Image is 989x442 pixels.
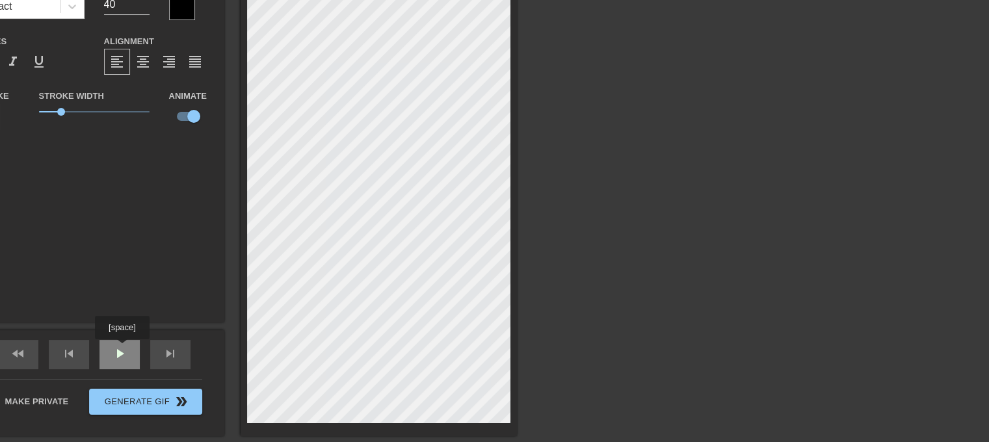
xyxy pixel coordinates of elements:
label: Alignment [104,35,154,48]
span: play_arrow [112,346,127,361]
label: Animate [169,90,207,103]
span: format_align_right [161,54,177,70]
span: format_italic [5,54,21,70]
span: format_align_left [109,54,125,70]
button: Generate Gif [89,389,202,415]
span: Generate Gif [94,394,196,409]
span: format_align_justify [187,54,203,70]
span: skip_next [163,346,178,361]
label: Stroke Width [39,90,104,103]
span: double_arrow [174,394,189,409]
span: fast_rewind [10,346,26,361]
span: format_align_center [135,54,151,70]
span: format_underline [31,54,47,70]
span: skip_previous [61,346,77,361]
span: Make Private [5,395,69,408]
